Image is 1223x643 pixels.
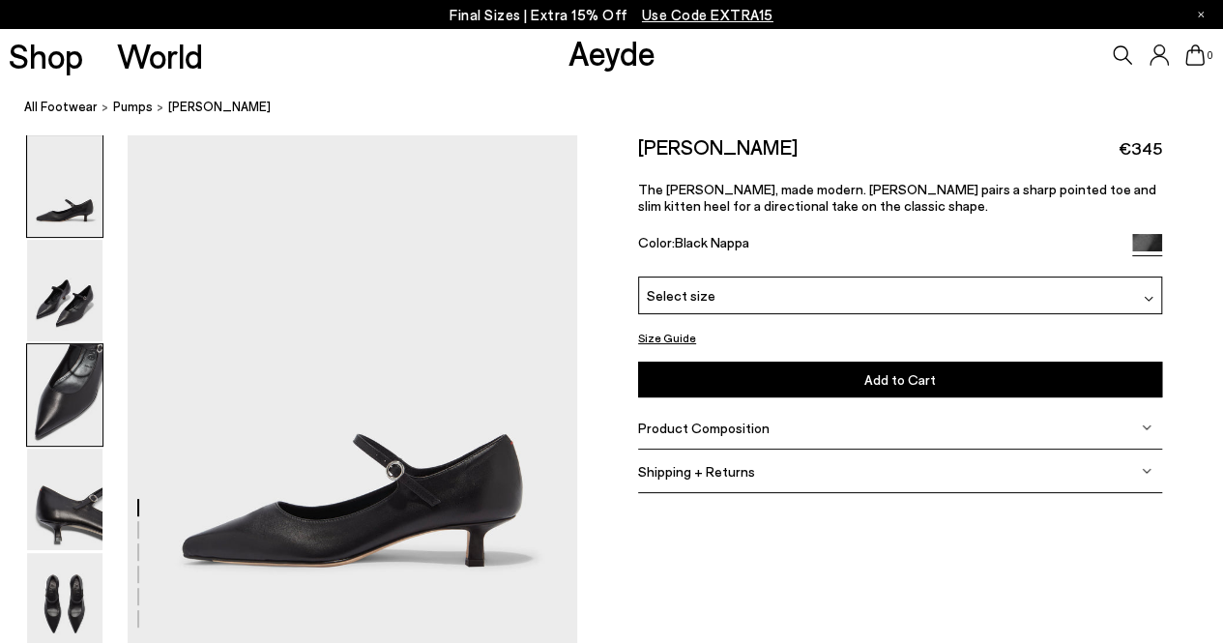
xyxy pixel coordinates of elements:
p: The [PERSON_NAME], made modern. [PERSON_NAME] pairs a sharp pointed toe and slim kitten heel for ... [638,181,1162,214]
button: Size Guide [638,326,696,350]
h2: [PERSON_NAME] [638,134,798,159]
img: Polina Mary-Jane Pumps - Image 4 [27,449,102,550]
a: World [117,39,203,73]
a: Aeyde [568,32,655,73]
p: Final Sizes | Extra 15% Off [450,3,773,27]
img: svg%3E [1142,466,1151,476]
span: Pumps [113,99,153,114]
a: Pumps [113,97,153,117]
img: Polina Mary-Jane Pumps - Image 3 [27,344,102,446]
a: 0 [1185,44,1205,66]
span: Product Composition [638,420,770,436]
span: Select size [647,285,715,306]
span: Add to Cart [864,371,936,388]
a: Shop [9,39,83,73]
nav: breadcrumb [24,81,1223,134]
button: Add to Cart [638,362,1162,397]
img: Polina Mary-Jane Pumps - Image 1 [27,135,102,237]
img: svg%3E [1142,423,1151,432]
div: Color: [638,234,1115,256]
span: 0 [1205,50,1214,61]
span: [PERSON_NAME] [168,97,271,117]
img: Polina Mary-Jane Pumps - Image 2 [27,240,102,341]
span: Black Nappa [675,234,749,250]
span: Navigate to /collections/ss25-final-sizes [642,6,773,23]
img: svg%3E [1144,294,1153,304]
a: All Footwear [24,97,98,117]
span: Shipping + Returns [638,463,755,480]
span: €345 [1119,136,1162,161]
